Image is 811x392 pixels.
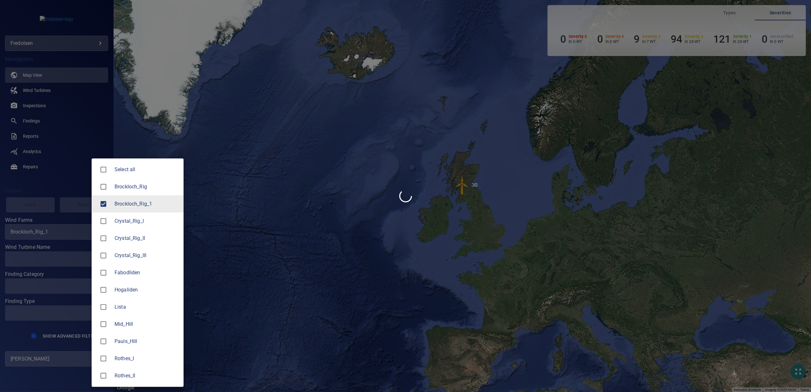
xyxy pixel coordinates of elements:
div: Wind Farms Fabodliden [115,269,178,276]
ul: Brockloch_Rig_1 [92,158,184,387]
span: Mid_Hill [115,320,178,328]
span: Brockloch_Rig_1 [115,200,178,208]
span: Lista [97,300,110,314]
span: Brockloch_Rig [115,183,178,191]
span: Rothes_I [97,352,110,365]
span: Brockloch_Rig_1 [97,197,110,211]
div: Wind Farms Rothes_II [115,372,178,380]
span: Pauls_Hill [115,338,178,345]
span: Rothes_II [115,372,178,380]
div: Wind Farms Brockloch_Rig [115,183,178,191]
span: Rothes_II [97,369,110,382]
span: Lista [115,303,178,311]
span: Hogaliden [115,286,178,294]
div: Wind Farms Mid_Hill [115,320,178,328]
span: Crystal_Rig_II [115,234,178,242]
span: Crystal_Rig_I [115,217,178,225]
div: Wind Farms Hogaliden [115,286,178,294]
span: Pauls_Hill [97,335,110,348]
span: Crystal_Rig_III [115,252,178,259]
span: Crystal_Rig_III [97,249,110,262]
span: Crystal_Rig_II [97,232,110,245]
span: Crystal_Rig_I [97,214,110,228]
div: Wind Farms Pauls_Hill [115,338,178,345]
span: Select all [115,166,178,173]
span: Rothes_I [115,355,178,362]
div: Wind Farms Lista [115,303,178,311]
div: Wind Farms Brockloch_Rig_1 [115,200,178,208]
span: Brockloch_Rig [97,180,110,193]
div: Wind Farms Crystal_Rig_I [115,217,178,225]
div: Wind Farms Crystal_Rig_III [115,252,178,259]
div: Wind Farms Rothes_I [115,355,178,362]
span: Mid_Hill [97,318,110,331]
div: Wind Farms Crystal_Rig_II [115,234,178,242]
span: Fabodliden [115,269,178,276]
span: Hogaliden [97,283,110,297]
span: Fabodliden [97,266,110,279]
